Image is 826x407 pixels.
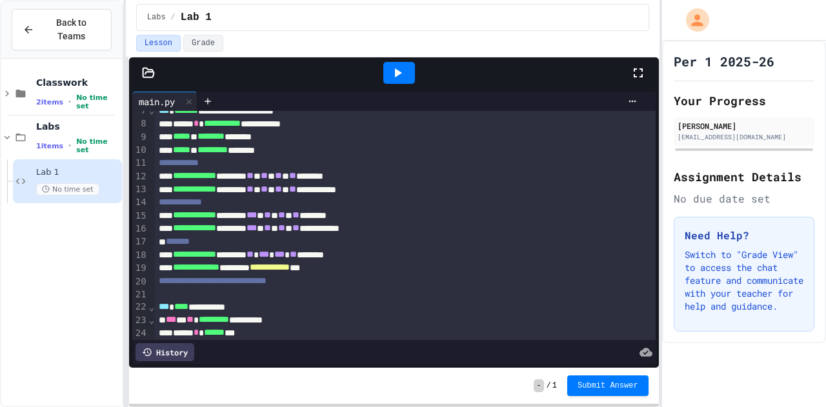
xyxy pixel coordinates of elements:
div: 19 [132,262,148,275]
h1: Per 1 2025-26 [674,52,774,70]
div: 9 [132,131,148,144]
span: 2 items [36,98,63,106]
div: 14 [132,196,148,209]
button: Grade [183,35,223,52]
div: 22 [132,301,148,313]
h2: Your Progress [674,92,814,110]
button: Submit Answer [567,375,649,396]
div: main.py [132,95,181,108]
div: 11 [132,157,148,170]
span: Fold line [148,315,155,325]
div: 12 [132,170,148,183]
div: 15 [132,210,148,223]
h3: Need Help? [685,228,803,243]
h2: Assignment Details [674,168,814,186]
div: 20 [132,275,148,288]
span: No time set [36,183,99,195]
div: 23 [132,314,148,327]
span: 1 [552,381,557,391]
div: [PERSON_NAME] [678,120,811,132]
div: No due date set [674,191,814,206]
div: 21 [132,288,148,301]
span: / [171,12,176,23]
div: 24 [132,327,148,340]
span: / [547,381,551,391]
button: Back to Teams [12,9,112,50]
span: Fold line [148,302,155,312]
span: Fold line [148,105,155,115]
button: Lesson [136,35,181,52]
span: Labs [147,12,166,23]
span: • [68,141,71,151]
div: 17 [132,235,148,248]
span: 1 items [36,142,63,150]
span: Classwork [36,77,119,88]
div: main.py [132,92,197,111]
span: Lab 1 [181,10,212,25]
div: 7 [132,104,148,117]
div: 13 [132,183,148,196]
span: Labs [36,121,119,132]
div: 10 [132,144,148,157]
div: 8 [132,117,148,130]
div: History [136,343,194,361]
span: No time set [76,137,119,154]
span: Lab 1 [36,167,119,178]
span: • [68,97,71,107]
p: Switch to "Grade View" to access the chat feature and communicate with your teacher for help and ... [685,248,803,313]
span: Back to Teams [42,16,101,43]
div: 16 [132,223,148,235]
span: Submit Answer [578,381,638,391]
div: [EMAIL_ADDRESS][DOMAIN_NAME] [678,132,811,142]
div: My Account [672,5,712,35]
span: - [534,379,543,392]
div: 18 [132,249,148,262]
span: No time set [76,94,119,110]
